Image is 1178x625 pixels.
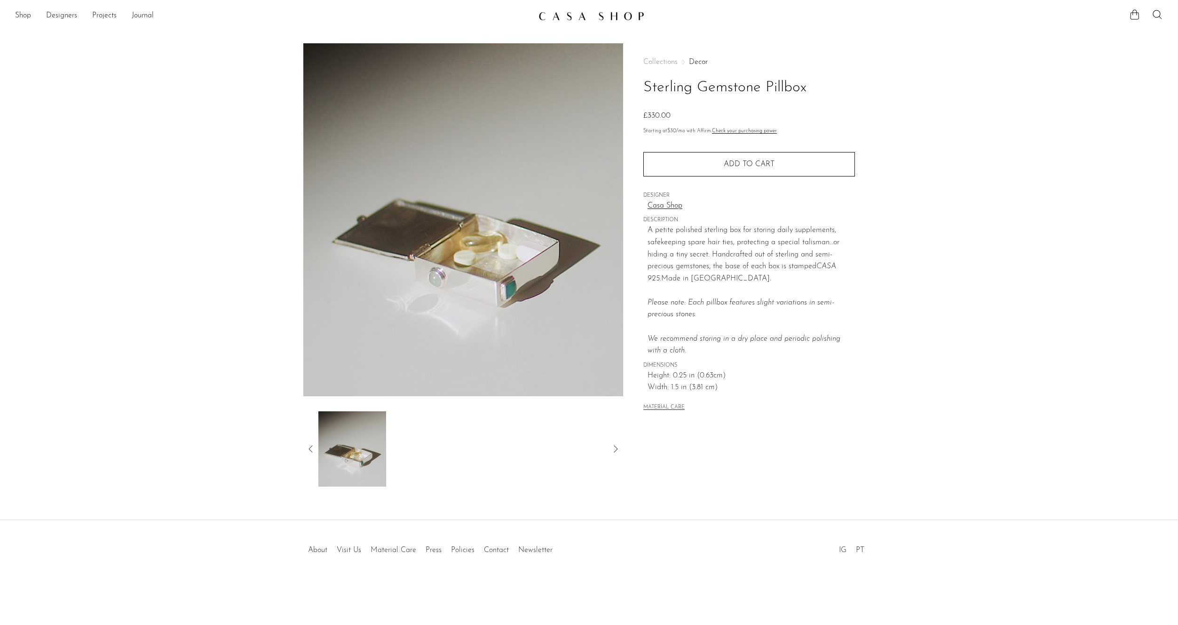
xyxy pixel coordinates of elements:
p: Starting at /mo with Affirm. [643,127,855,136]
a: Decor [689,58,708,66]
a: IG [839,546,846,554]
em: CASA 925. [648,263,836,282]
a: Visit Us [337,546,361,554]
em: Please note: Each pillbox features slight variations in semi-precious stones. [648,299,840,354]
span: Add to cart [724,160,775,169]
ul: NEW HEADER MENU [15,8,531,24]
ul: Quick links [303,539,557,557]
span: $30 [667,128,676,134]
span: DESIGNER [643,192,855,200]
p: A petite polished sterling box for storing daily supplements, safekeeping spare hair ties, protec... [648,224,855,357]
i: We recommend storing in a dry place and periodic polishing with a cloth. [648,335,840,355]
a: Check your purchasing power - Learn more about Affirm Financing (opens in modal) [712,128,777,134]
a: Shop [15,10,31,22]
span: Height: 0.25 in (0.63cm) [648,370,855,382]
span: Width: 1.5 in (3.81 cm) [648,382,855,394]
a: Contact [484,546,509,554]
a: Material Care [371,546,416,554]
h1: Sterling Gemstone Pillbox [643,76,855,100]
ul: Social Medias [834,539,869,557]
img: Sterling Gemstone Pillbox [318,411,386,487]
a: About [308,546,327,554]
a: Projects [92,10,117,22]
span: £330.00 [643,112,671,120]
span: Collections [643,58,678,66]
button: Add to cart [643,152,855,176]
a: Policies [451,546,474,554]
span: DIMENSIONS [643,361,855,370]
a: PT [856,546,864,554]
nav: Breadcrumbs [643,58,855,66]
nav: Desktop navigation [15,8,531,24]
a: Designers [46,10,77,22]
a: Press [426,546,442,554]
a: Casa Shop [648,200,855,212]
button: MATERIAL CARE [643,404,685,411]
img: Sterling Gemstone Pillbox [303,43,624,396]
a: Journal [132,10,154,22]
span: DESCRIPTION [643,216,855,224]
